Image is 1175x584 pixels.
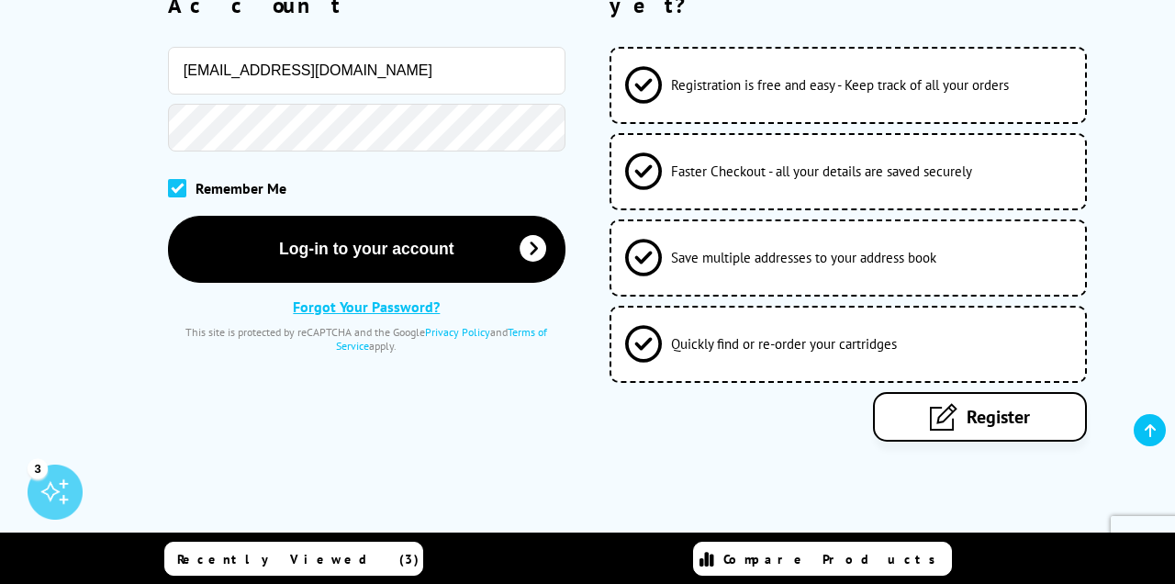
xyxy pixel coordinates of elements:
[873,392,1087,442] a: Register
[336,325,547,353] a: Terms of Service
[196,179,286,197] span: Remember Me
[967,405,1030,429] span: Register
[671,335,897,353] span: Quickly find or re-order your cartridges
[425,325,490,339] a: Privacy Policy
[693,542,952,576] a: Compare Products
[671,163,972,180] span: Faster Checkout - all your details are saved securely
[177,551,420,567] span: Recently Viewed (3)
[671,249,936,266] span: Save multiple addresses to your address book
[168,325,565,353] div: This site is protected by reCAPTCHA and the Google and apply.
[293,298,440,316] a: Forgot Your Password?
[671,76,1009,94] span: Registration is free and easy - Keep track of all your orders
[723,551,946,567] span: Compare Products
[168,47,565,95] input: Email
[164,542,423,576] a: Recently Viewed (3)
[28,458,48,478] div: 3
[168,216,565,283] button: Log-in to your account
